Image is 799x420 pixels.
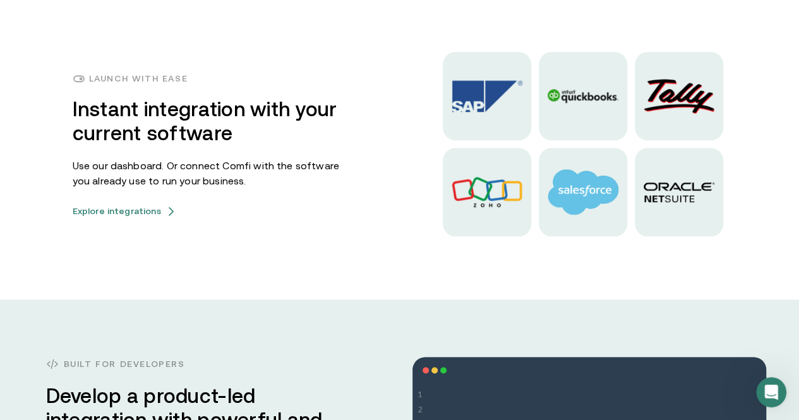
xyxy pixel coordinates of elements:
button: Explore integrationsarrow icons [73,206,176,216]
img: code [46,357,59,370]
h3: Instant integration with your current software [73,97,351,145]
span: 2 [418,404,423,419]
img: Tally logo [644,79,714,114]
p: Use our dashboard. Or connect Comfi with the software you already use to run your business. [73,158,351,188]
a: Explore integrationsarrow icons [73,201,176,216]
img: payments [73,72,85,85]
img: arrow icons [166,206,176,217]
img: Sap logo [452,80,522,112]
img: Quickbooks logo [548,89,618,103]
img: Zoho logo [452,176,522,208]
img: oracle logo [644,182,714,202]
iframe: Intercom live chat [756,377,786,407]
h4: Launch with ease [89,73,188,83]
span: 1 [418,388,423,404]
img: salesforce logo [548,169,618,215]
h3: Built for developers [46,356,324,371]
